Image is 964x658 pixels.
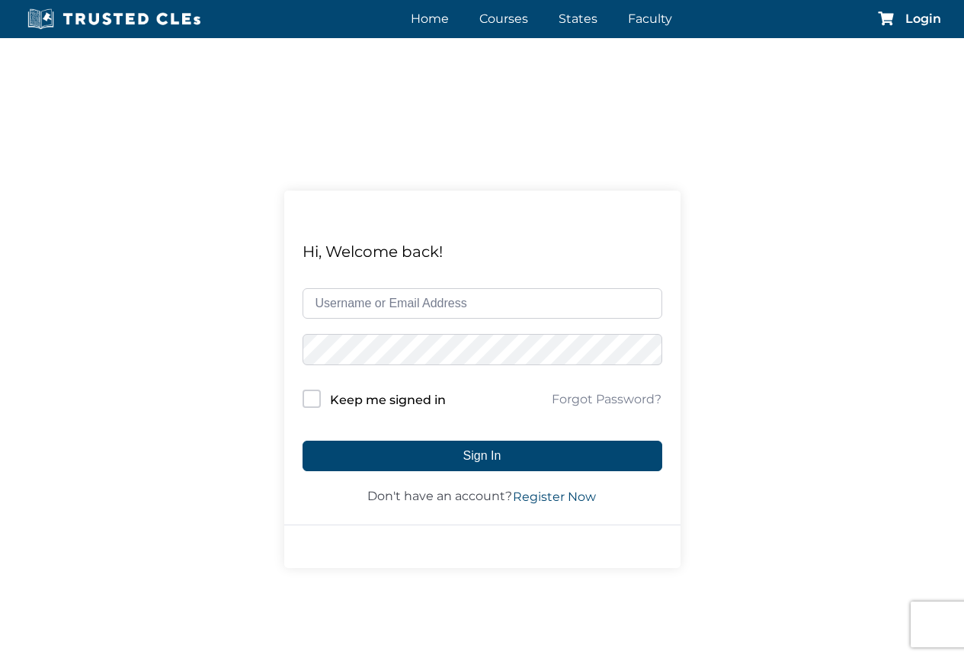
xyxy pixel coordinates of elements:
[555,8,601,30] a: States
[476,8,532,30] a: Courses
[551,390,662,409] a: Forgot Password?
[23,8,205,30] img: Trusted CLEs
[905,13,941,25] a: Login
[303,288,662,319] input: Username or Email Address
[624,8,676,30] a: Faculty
[303,239,662,264] div: Hi, Welcome back!
[303,486,662,506] div: Don't have an account?
[407,8,453,30] a: Home
[330,390,446,410] label: Keep me signed in
[512,488,597,506] a: Register Now
[303,441,662,471] button: Sign In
